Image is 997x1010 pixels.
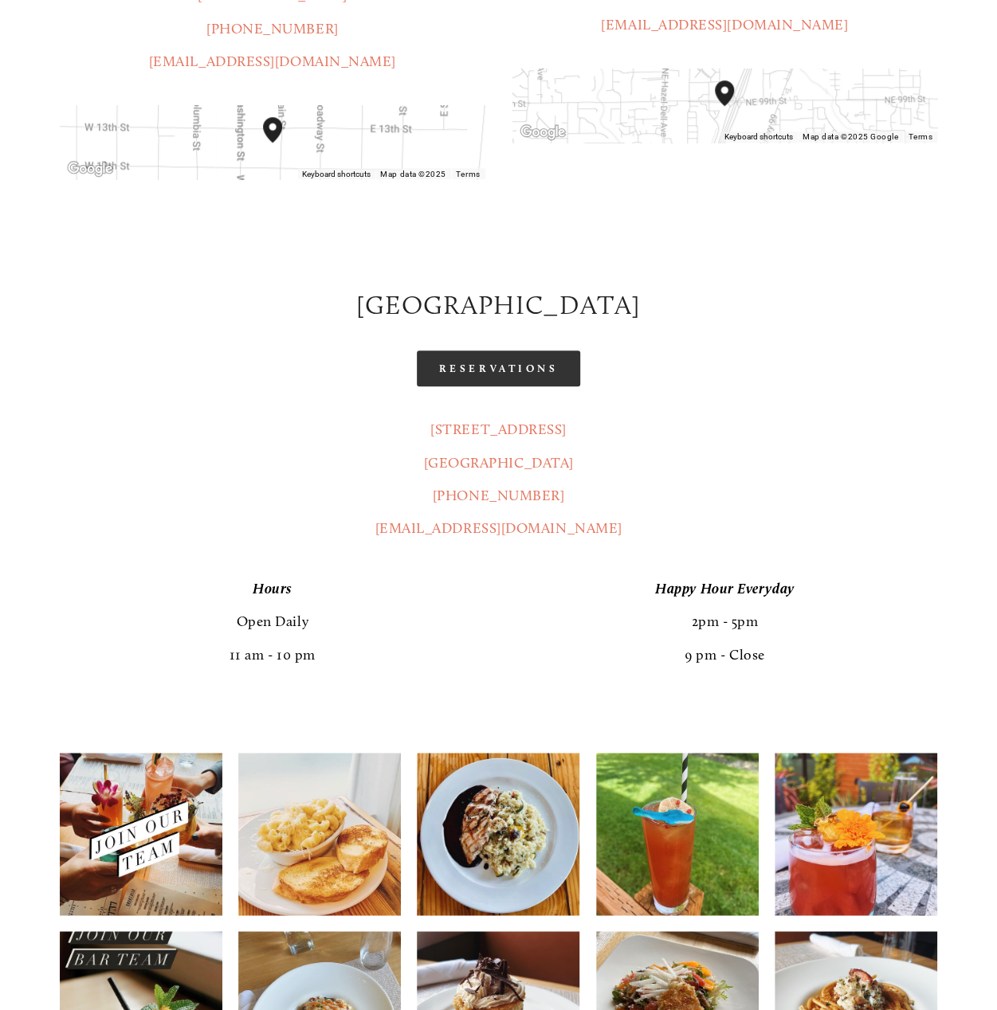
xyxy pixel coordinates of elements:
a: Terms [908,132,932,141]
em: Happy Hour Everyday [655,580,794,597]
h2: [GEOGRAPHIC_DATA] [60,287,937,324]
button: Keyboard shortcuts [724,131,793,143]
img: Just tapped in Hazel Dell: Shark Bait! 🌺 a tropical vodka cocktail made with guava, mango tea, an... [596,733,759,936]
img: Cozy up downtown with this Parmesan risotto with roasted vegetables, grilled chicken and raspberr... [417,742,579,926]
img: Google [64,159,116,179]
a: Terms [456,170,481,178]
a: Open this area in Google Maps (opens a new window) [516,122,569,143]
p: Open Daily 11 am - 10 pm [60,573,485,671]
em: Hours [253,580,292,597]
img: What a gorgeous day! Thanks for joining us on our patio and soaking up the sun 🧡 [775,733,937,936]
div: Amaro's Table 816 Northeast 98th Circle Vancouver, WA, 98665, United States [708,74,760,138]
p: 2pm - 5pm 9 pm - Close [512,573,937,671]
img: Google [516,122,569,143]
div: Amaro's Table 1220 Main Street vancouver, United States [257,111,308,174]
img: We&rsquo;re open until 10 pm today, with happy hours from 2-5 and 9-close. Let us take care of th... [238,733,401,936]
a: [PHONE_NUMBER] [433,487,565,504]
a: Reservations [417,350,581,386]
a: [EMAIL_ADDRESS][DOMAIN_NAME] [375,519,622,537]
img: Currently hiring all front of house positions! We are looking for servers, bartenders and hosts f... [60,733,222,936]
span: Map data ©2025 Google [803,132,898,141]
button: Keyboard shortcuts [302,169,371,180]
span: Map data ©2025 [380,170,446,178]
a: Open this area in Google Maps (opens a new window) [64,159,116,179]
a: [STREET_ADDRESS][GEOGRAPHIC_DATA] [423,421,573,471]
